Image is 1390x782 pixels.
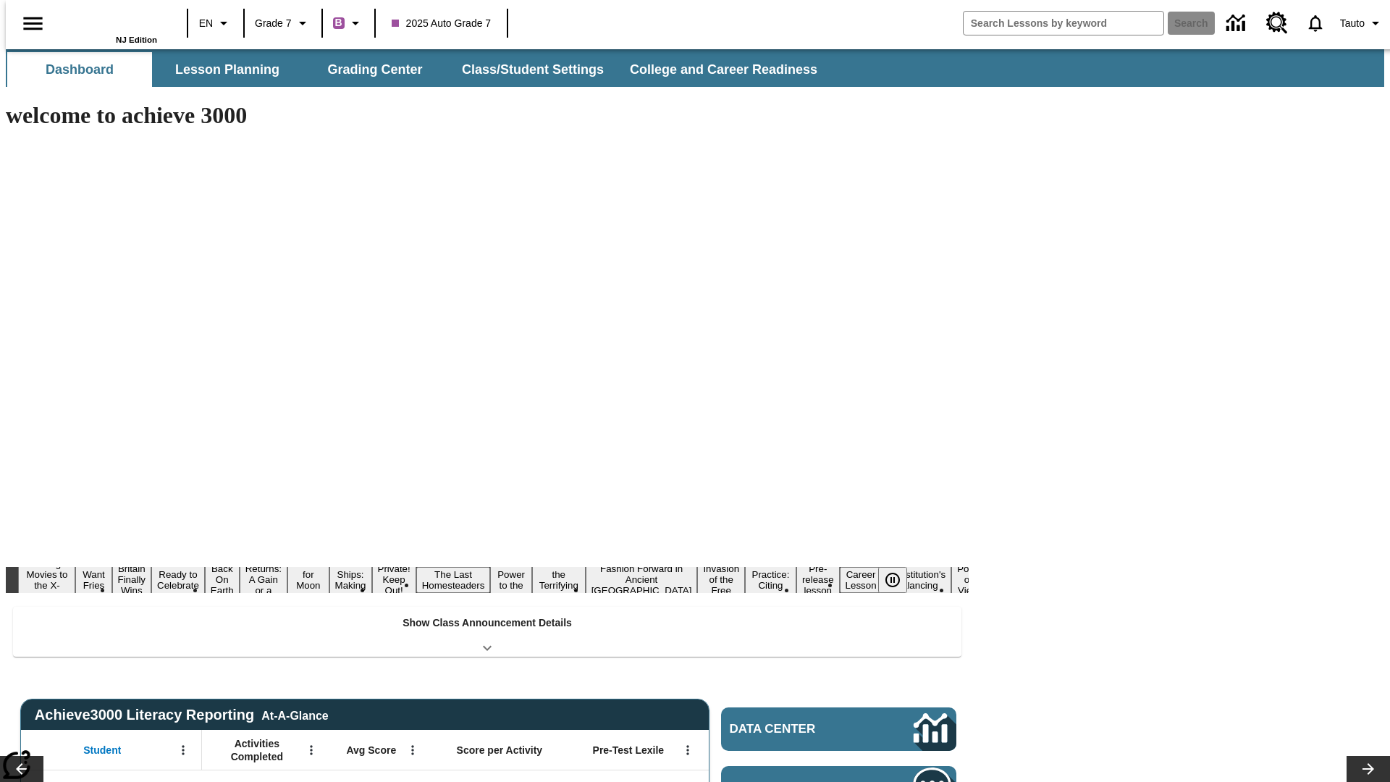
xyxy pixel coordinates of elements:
button: Pause [878,567,907,593]
span: Data Center [730,722,865,736]
span: Avg Score [346,744,396,757]
button: Slide 5 Back On Earth [205,561,240,598]
div: Show Class Announcement Details [13,607,961,657]
button: Slide 13 Fashion Forward in Ancient Rome [586,561,698,598]
button: Open side menu [12,2,54,45]
p: Show Class Announcement Details [403,615,572,631]
a: Notifications [1297,4,1334,42]
div: At-A-Glance [261,707,328,723]
button: Slide 14 The Invasion of the Free CD [697,550,745,609]
button: Slide 19 Point of View [951,561,985,598]
button: Slide 9 Private! Keep Out! [372,561,416,598]
button: Language: EN, Select a language [193,10,239,36]
button: Open Menu [300,739,322,761]
button: Profile/Settings [1334,10,1390,36]
button: Open Menu [677,739,699,761]
button: Slide 2 Do You Want Fries With That? [75,545,111,615]
button: Slide 16 Pre-release lesson [796,561,840,598]
button: Slide 7 Time for Moon Rules? [287,556,329,604]
a: Data Center [721,707,956,751]
button: Dashboard [7,52,152,87]
span: Score per Activity [457,744,543,757]
input: search field [964,12,1163,35]
button: Slide 8 Cruise Ships: Making Waves [329,556,372,604]
button: Boost Class color is purple. Change class color [327,10,370,36]
span: 2025 Auto Grade 7 [392,16,492,31]
span: Pre-Test Lexile [593,744,665,757]
div: SubNavbar [6,49,1384,87]
button: College and Career Readiness [618,52,829,87]
button: Slide 15 Mixed Practice: Citing Evidence [745,556,796,604]
button: Open Menu [172,739,194,761]
button: Slide 10 The Last Homesteaders [416,567,491,593]
span: Tauto [1340,16,1365,31]
button: Slide 6 Free Returns: A Gain or a Drain? [240,550,287,609]
span: Student [83,744,121,757]
span: B [335,14,342,32]
a: Resource Center, Will open in new tab [1258,4,1297,43]
button: Grade: Grade 7, Select a grade [249,10,317,36]
a: Home [63,7,157,35]
span: Activities Completed [209,737,305,763]
span: Achieve3000 Literacy Reporting [35,707,329,723]
button: Slide 4 Get Ready to Celebrate Juneteenth! [151,556,205,604]
div: Home [63,5,157,44]
span: EN [199,16,213,31]
button: Slide 1 Taking Movies to the X-Dimension [18,556,75,604]
button: Slide 12 Attack of the Terrifying Tomatoes [532,556,586,604]
div: SubNavbar [6,52,830,87]
a: Data Center [1218,4,1258,43]
span: NJ Edition [116,35,157,44]
span: Grade 7 [255,16,292,31]
button: Slide 17 Career Lesson [840,567,883,593]
button: Class/Student Settings [450,52,615,87]
button: Slide 11 Solar Power to the People [490,556,532,604]
button: Slide 3 Britain Finally Wins [112,561,152,598]
button: Lesson Planning [155,52,300,87]
button: Open Menu [402,739,424,761]
h1: welcome to achieve 3000 [6,102,969,129]
button: Grading Center [303,52,447,87]
div: Pause [878,567,922,593]
button: Lesson carousel, Next [1347,756,1390,782]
